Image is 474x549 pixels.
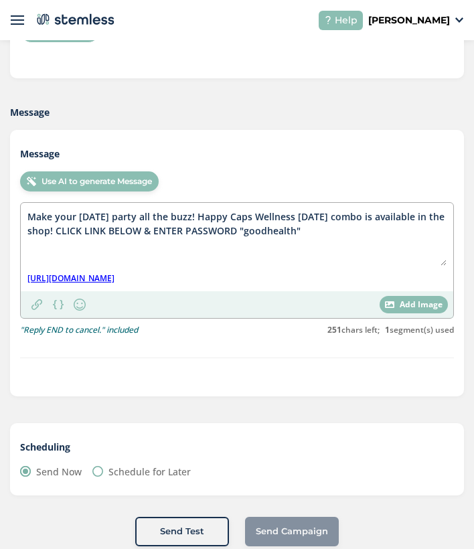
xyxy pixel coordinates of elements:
button: Send Test [135,517,229,546]
iframe: Chat Widget [407,485,474,549]
span: Send Test [160,525,204,538]
strong: 251 [327,324,341,335]
img: icon-help-white-03924b79.svg [324,16,332,24]
p: "Reply END to cancel." included [20,324,138,336]
label: Scheduling [20,440,454,454]
label: Message [10,105,50,119]
img: icon-image-white-304da26c.svg [385,301,394,309]
img: icon_down-arrow-small-66adaf34.svg [455,17,463,23]
label: segment(s) used [385,324,454,336]
span: Add Image [400,299,443,311]
label: Send Now [36,465,82,479]
img: icon-link-1edcda58.svg [31,299,42,310]
img: icon-brackets-fa390dc5.svg [53,300,64,309]
label: chars left; [327,324,380,336]
img: icon-menu-open-1b7a8edd.svg [11,13,24,27]
a: [URL][DOMAIN_NAME] [27,272,114,285]
label: Schedule for Later [108,465,191,479]
strong: 1 [385,324,390,335]
p: [PERSON_NAME] [368,13,450,27]
button: Use AI to generate Message [20,171,159,191]
img: logo-dark-0685b13c.svg [34,9,114,29]
img: icon-smiley-d6edb5a7.svg [72,297,88,313]
label: Message [20,147,454,161]
span: Help [335,13,358,27]
span: Use AI to generate Message [42,175,152,187]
